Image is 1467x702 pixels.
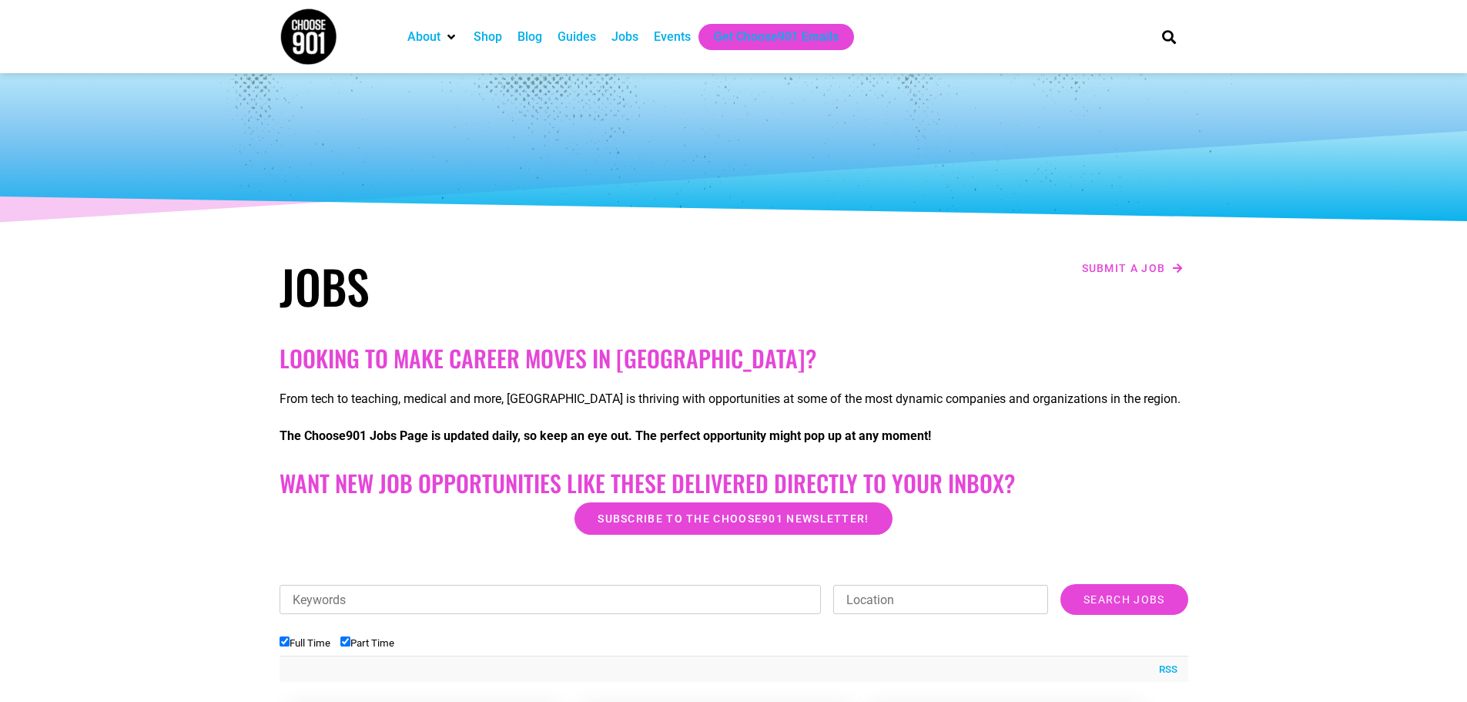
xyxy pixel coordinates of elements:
[280,637,330,649] label: Full Time
[574,502,892,535] a: Subscribe to the Choose901 newsletter!
[280,469,1188,497] h2: Want New Job Opportunities like these Delivered Directly to your Inbox?
[517,28,542,46] a: Blog
[654,28,691,46] a: Events
[1151,662,1177,677] a: RSS
[558,28,596,46] a: Guides
[598,513,869,524] span: Subscribe to the Choose901 newsletter!
[611,28,638,46] a: Jobs
[280,258,726,314] h1: Jobs
[714,28,839,46] a: Get Choose901 Emails
[474,28,502,46] a: Shop
[1156,24,1181,49] div: Search
[280,390,1188,408] p: From tech to teaching, medical and more, [GEOGRAPHIC_DATA] is thriving with opportunities at some...
[280,585,822,614] input: Keywords
[280,637,290,647] input: Full Time
[1082,263,1166,274] span: Submit a job
[280,344,1188,372] h2: Looking to make career moves in [GEOGRAPHIC_DATA]?
[340,637,394,649] label: Part Time
[833,585,1048,614] input: Location
[280,428,931,443] strong: The Choose901 Jobs Page is updated daily, so keep an eye out. The perfect opportunity might pop u...
[407,28,440,46] a: About
[400,24,466,50] div: About
[1060,584,1187,615] input: Search Jobs
[1077,258,1188,278] a: Submit a job
[400,24,1136,50] nav: Main nav
[340,637,350,647] input: Part Time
